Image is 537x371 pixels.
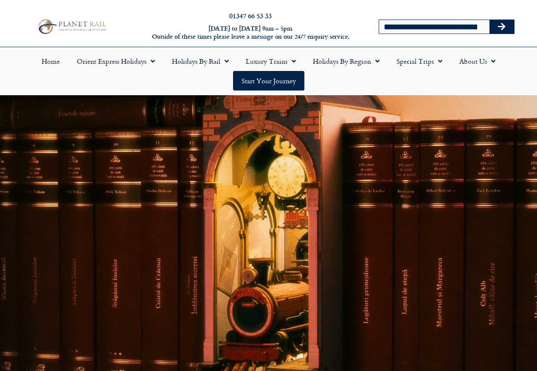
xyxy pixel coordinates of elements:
[229,11,272,20] a: 01347 66 53 33
[233,71,304,91] a: Start your Journey
[68,51,163,71] a: Orient Express Holidays
[4,51,533,91] nav: Menu
[35,17,108,35] img: Planet Rail Train Holidays Logo
[451,51,504,71] a: About Us
[304,51,388,71] a: Holidays by Region
[163,51,237,71] a: Holidays by Rail
[237,51,304,71] a: Luxury Trains
[145,25,356,40] h6: [DATE] to [DATE] 9am – 5pm Outside of these times please leave a message on our 24/7 enquiry serv...
[33,51,68,71] a: Home
[388,51,451,71] a: Special Trips
[489,20,514,34] button: Search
